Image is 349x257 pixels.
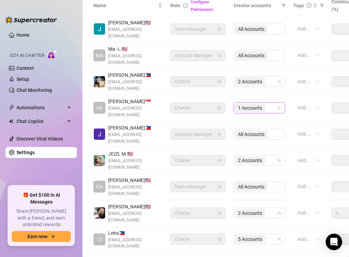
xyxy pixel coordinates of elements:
[217,158,222,162] span: lock
[235,156,265,164] span: 2 Accounts
[96,52,103,59] span: MA
[174,182,221,192] span: Team Manager
[94,155,105,166] img: JEIZL MALLARI
[108,53,162,66] span: [EMAIL_ADDRESS][DOMAIN_NAME]
[12,231,71,242] button: Earn nowarrow-right
[217,53,222,58] span: lock
[97,104,102,112] span: PA
[108,158,162,171] span: [EMAIL_ADDRESS][DOMAIN_NAME]
[234,2,279,9] span: Creator accounts
[108,132,162,145] span: [EMAIL_ADDRESS][DOMAIN_NAME]
[277,106,281,110] span: team
[96,183,103,191] span: CH
[307,3,312,8] span: question-circle
[174,24,221,34] span: Team Manager
[217,185,222,189] span: lock
[108,176,162,184] span: [PERSON_NAME] 🇺🇸
[27,234,47,239] span: Earn now
[108,19,162,26] span: [PERSON_NAME] 🇺🇸
[108,184,162,197] span: [EMAIL_ADDRESS][DOMAIN_NAME]
[174,50,221,61] span: Account Manager
[108,26,162,39] span: [EMAIL_ADDRESS][DOMAIN_NAME]
[16,150,35,155] a: Settings
[235,235,265,243] span: 5 Accounts
[174,129,221,139] span: Account Manager
[174,103,221,113] span: Chatter
[16,87,52,93] a: Chat Monitoring
[94,207,105,219] img: john kenneth santillan
[238,209,262,217] span: 2 Accounts
[280,0,287,11] span: filter
[293,2,304,9] span: Tags
[16,136,63,142] a: Discover Viral Videos
[94,76,105,87] img: Sheina Gorriceta
[108,98,162,105] span: [PERSON_NAME] 🇸🇬
[47,50,58,60] img: AI Chatter
[277,158,281,162] span: team
[108,210,162,223] span: [EMAIL_ADDRESS][DOMAIN_NAME]
[12,208,71,228] span: Share [PERSON_NAME] with a friend, and earn unlimited rewards
[94,23,105,35] img: Jodi
[217,106,222,110] span: lock
[238,78,262,85] span: 2 Accounts
[174,76,221,87] span: Chatter
[108,229,162,237] span: Leira 🇵🇭
[217,237,222,241] span: lock
[217,27,222,31] span: lock
[318,0,325,11] span: filter
[9,119,13,124] img: Chat Copilot
[238,157,262,164] span: 2 Accounts
[235,209,265,217] span: 2 Accounts
[108,79,162,92] span: [EMAIL_ADDRESS][DOMAIN_NAME]
[320,3,324,8] span: filter
[9,105,14,110] span: thunderbolt
[108,150,162,158] span: JEIZL M. 🇺🇸
[16,32,30,38] a: Home
[277,211,281,215] span: team
[16,65,34,71] a: Content
[217,132,222,136] span: lock
[174,234,221,244] span: Chatter
[238,104,262,112] span: 1 Accounts
[108,105,162,118] span: [EMAIL_ADDRESS][DOMAIN_NAME]
[277,79,281,84] span: team
[108,45,162,53] span: Ma. L. 🇺🇸
[94,128,105,140] img: John Lhester
[16,116,65,127] span: Chat Copilot
[97,235,102,243] span: LE
[16,76,29,82] a: Setup
[108,71,162,79] span: [PERSON_NAME] 🇵🇭
[235,77,265,86] span: 2 Accounts
[108,203,162,210] span: [PERSON_NAME] 🇺🇸
[10,52,44,59] span: Izzy AI Chatter
[235,104,265,112] span: 1 Accounts
[217,211,222,215] span: lock
[174,155,221,166] span: Chatter
[277,237,281,241] span: team
[50,234,55,239] span: arrow-right
[108,124,162,132] span: [PERSON_NAME] 🇵🇭
[183,3,188,8] span: info-circle
[326,234,342,250] div: Open Intercom Messenger
[93,2,157,9] span: Name
[12,192,71,205] span: 🎁 Get $100 in AI Messages
[217,79,222,84] span: lock
[282,3,286,8] span: filter
[174,208,221,218] span: Chatter
[170,3,180,8] span: Role
[5,16,57,23] img: logo-BBDzfeDw.svg
[238,235,262,243] span: 5 Accounts
[16,102,65,113] span: Automations
[108,237,162,250] span: [EMAIL_ADDRESS][DOMAIN_NAME]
